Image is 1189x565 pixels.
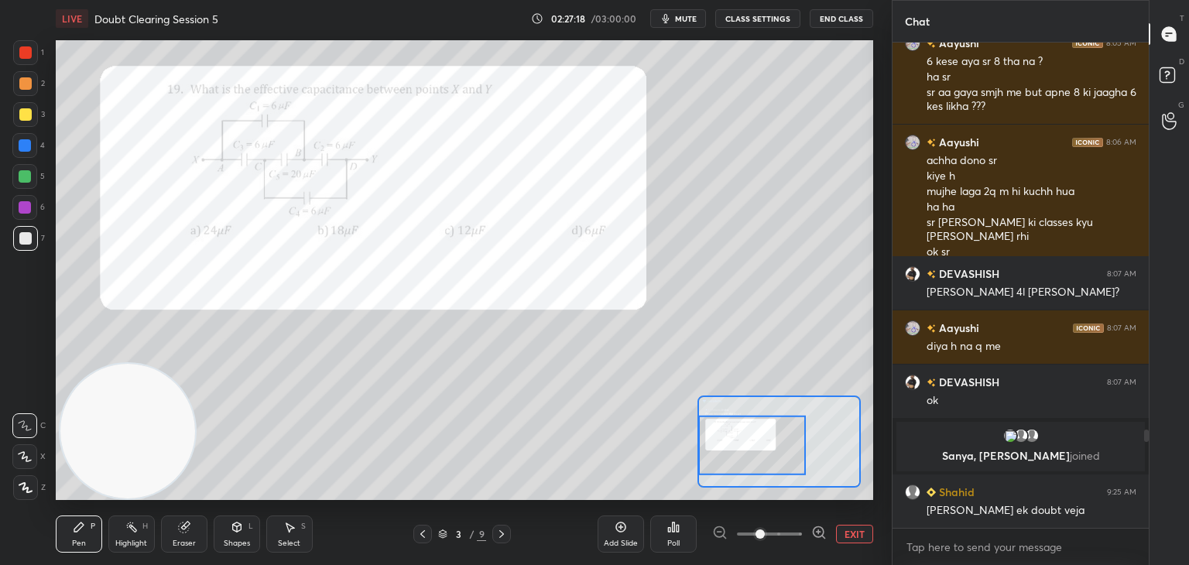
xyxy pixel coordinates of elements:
[936,35,979,51] h6: Aayushi
[1072,138,1103,147] img: iconic-dark.1390631f.png
[927,200,1136,215] div: ha ha
[927,70,1136,85] div: ha sr
[1024,428,1040,443] img: default.png
[810,9,873,28] button: End Class
[905,375,920,390] img: b3fdb4fefcb2487fb90b0ab929f8e238.jpg
[905,135,920,150] img: f489e88b83a74f9da2c2d2e2cf89f259.jpg
[1013,428,1029,443] img: default.png
[927,378,936,387] img: no-rating-badge.077c3623.svg
[927,503,1136,519] div: [PERSON_NAME] ek doubt veja
[927,54,1136,70] div: 6 kese aya sr 8 tha na ?
[927,339,1136,354] div: diya h na q me
[142,522,148,530] div: H
[56,9,88,28] div: LIVE
[927,139,936,147] img: no-rating-badge.077c3623.svg
[893,1,942,42] p: Chat
[936,320,979,336] h6: Aayushi
[278,539,300,547] div: Select
[927,324,936,333] img: no-rating-badge.077c3623.svg
[12,133,45,158] div: 4
[12,444,46,469] div: X
[675,13,697,24] span: mute
[906,450,1136,462] p: Sanya, [PERSON_NAME]
[94,12,218,26] h4: Doubt Clearing Session 5
[13,475,46,500] div: Z
[1002,428,1018,443] img: 3
[1106,138,1136,147] div: 8:06 AM
[604,539,638,547] div: Add Slide
[650,9,706,28] button: mute
[936,265,999,282] h6: DEVASHISH
[836,525,873,543] button: EXIT
[1180,12,1184,24] p: T
[301,522,306,530] div: S
[927,215,1136,245] div: sr [PERSON_NAME] ki classes kyu [PERSON_NAME] rhi
[115,539,147,547] div: Highlight
[1073,324,1104,333] img: iconic-dark.1390631f.png
[927,184,1136,200] div: mujhe laga 2q m hi kuchh hua
[248,522,253,530] div: L
[927,153,1136,169] div: achha dono sr
[1178,99,1184,111] p: G
[1107,269,1136,279] div: 8:07 AM
[1107,488,1136,497] div: 9:25 AM
[927,169,1136,184] div: kiye h
[936,134,979,150] h6: Aayushi
[224,539,250,547] div: Shapes
[905,320,920,336] img: f489e88b83a74f9da2c2d2e2cf89f259.jpg
[905,36,920,51] img: f489e88b83a74f9da2c2d2e2cf89f259.jpg
[905,485,920,500] img: default.png
[72,539,86,547] div: Pen
[927,270,936,279] img: no-rating-badge.077c3623.svg
[12,413,46,438] div: C
[477,527,486,541] div: 9
[936,374,999,390] h6: DEVASHISH
[927,393,1136,409] div: ok
[1179,56,1184,67] p: D
[936,484,975,500] h6: Shahid
[1072,39,1103,48] img: iconic-dark.1390631f.png
[927,85,1136,115] div: sr aa gaya smjh me but apne 8 ki jaagha 6 kes likha ???
[927,285,1136,300] div: [PERSON_NAME] 4l [PERSON_NAME]?
[1070,448,1100,463] span: joined
[91,522,95,530] div: P
[451,529,466,539] div: 3
[1107,378,1136,387] div: 8:07 AM
[12,164,45,189] div: 5
[905,266,920,282] img: b3fdb4fefcb2487fb90b0ab929f8e238.jpg
[715,9,800,28] button: CLASS SETTINGS
[667,539,680,547] div: Poll
[13,71,45,96] div: 2
[1107,324,1136,333] div: 8:07 AM
[893,43,1149,529] div: grid
[927,39,936,48] img: no-rating-badge.077c3623.svg
[12,195,45,220] div: 6
[927,488,936,497] img: Learner_Badge_beginner_1_8b307cf2a0.svg
[469,529,474,539] div: /
[13,102,45,127] div: 3
[1106,39,1136,48] div: 8:05 AM
[927,245,1136,260] div: ok sr
[13,40,44,65] div: 1
[13,226,45,251] div: 7
[173,539,196,547] div: Eraser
